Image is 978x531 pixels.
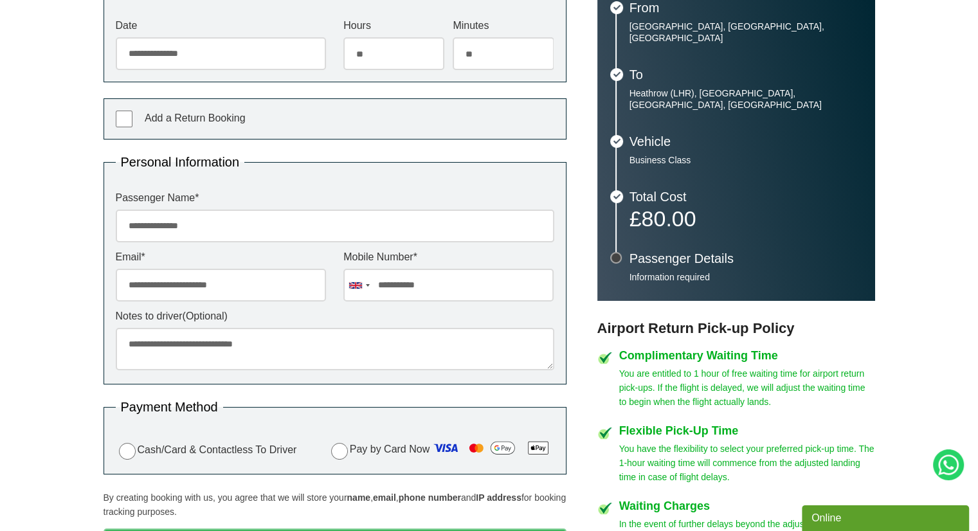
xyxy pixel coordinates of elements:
span: Add a Return Booking [145,113,246,123]
h3: Passenger Details [629,252,862,265]
input: Add a Return Booking [116,111,132,127]
div: United Kingdom: +44 [344,269,374,301]
p: [GEOGRAPHIC_DATA], [GEOGRAPHIC_DATA], [GEOGRAPHIC_DATA] [629,21,862,44]
label: Cash/Card & Contactless To Driver [116,441,297,460]
p: Information required [629,271,862,283]
label: Mobile Number [343,252,554,262]
p: Heathrow (LHR), [GEOGRAPHIC_DATA], [GEOGRAPHIC_DATA], [GEOGRAPHIC_DATA] [629,87,862,111]
strong: IP address [476,492,521,503]
h3: Airport Return Pick-up Policy [597,320,875,337]
input: Cash/Card & Contactless To Driver [119,443,136,460]
label: Notes to driver [116,311,554,321]
h3: To [629,68,862,81]
legend: Personal Information [116,156,245,168]
h4: Complimentary Waiting Time [619,350,875,361]
input: Pay by Card Now [331,443,348,460]
p: By creating booking with us, you agree that we will store your , , and for booking tracking purpo... [104,491,566,519]
span: (Optional) [183,310,228,321]
label: Date [116,21,326,31]
h3: Vehicle [629,135,862,148]
span: 80.00 [641,206,696,231]
p: You have the flexibility to select your preferred pick-up time. The 1-hour waiting time will comm... [619,442,875,484]
strong: name [347,492,370,503]
label: Hours [343,21,444,31]
p: You are entitled to 1 hour of free waiting time for airport return pick-ups. If the flight is del... [619,366,875,409]
label: Pay by Card Now [328,438,554,462]
label: Passenger Name [116,193,554,203]
legend: Payment Method [116,401,223,413]
iframe: chat widget [802,503,972,531]
strong: phone number [399,492,461,503]
h4: Flexible Pick-Up Time [619,425,875,437]
p: Business Class [629,154,862,166]
label: Email [116,252,326,262]
p: £ [629,210,862,228]
strong: email [373,492,396,503]
label: Minutes [453,21,554,31]
h3: Total Cost [629,190,862,203]
h3: From [629,1,862,14]
h4: Waiting Charges [619,500,875,512]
